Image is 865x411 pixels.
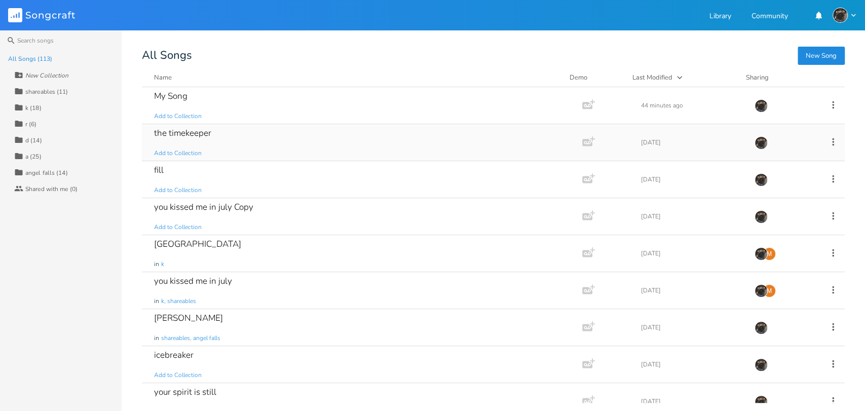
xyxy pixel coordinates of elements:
div: [DATE] [641,361,742,367]
div: Shared with me (0) [25,186,78,192]
img: August Tyler Gallant [755,210,768,223]
span: k, shareables [161,297,196,306]
span: Add to Collection [154,149,202,158]
div: [DATE] [641,287,742,293]
div: d (14) [25,137,42,143]
div: [PERSON_NAME] [154,314,223,322]
span: Add to Collection [154,186,202,195]
div: fill [154,166,164,174]
div: All Songs (113) [8,56,53,62]
div: k (18) [25,105,42,111]
img: August Tyler Gallant [755,358,768,371]
div: [DATE] [641,250,742,256]
a: Community [751,13,788,21]
div: Sharing [746,72,807,83]
div: 44 minutes ago [641,102,742,108]
div: [DATE] [641,213,742,219]
div: [DATE] [641,139,742,145]
div: [DATE] [641,398,742,404]
img: August Tyler Gallant [755,247,768,260]
button: Name [154,72,557,83]
img: August Tyler Gallant [755,99,768,113]
div: [DATE] [641,176,742,182]
div: mattsteele87 [763,284,776,297]
img: August Tyler Gallant [755,136,768,150]
button: New Song [798,47,845,65]
div: you kissed me in july [154,277,232,285]
div: All Songs [142,51,845,60]
span: shareables, angel falls [161,334,220,343]
img: August Tyler Gallant [755,173,768,186]
div: My Song [154,92,187,100]
button: Last Modified [632,72,734,83]
div: Demo [570,72,620,83]
div: Last Modified [632,73,672,82]
div: the timekeeper [154,129,211,137]
a: Library [709,13,731,21]
div: angel falls (14) [25,170,68,176]
div: your spirit is still [154,388,216,396]
span: in [154,260,159,269]
span: in [154,334,159,343]
img: August Tyler Gallant [755,395,768,408]
div: New Collection [25,72,68,79]
img: August Tyler Gallant [833,8,848,23]
div: shareables (11) [25,89,68,95]
span: Add to Collection [154,112,202,121]
span: in [154,297,159,306]
div: [GEOGRAPHIC_DATA] [154,240,241,248]
span: Add to Collection [154,371,202,380]
img: August Tyler Gallant [755,321,768,334]
div: Name [154,73,172,82]
div: r (6) [25,121,37,127]
div: icebreaker [154,351,194,359]
div: [DATE] [641,324,742,330]
div: a (25) [25,154,42,160]
img: August Tyler Gallant [755,284,768,297]
span: Add to Collection [154,223,202,232]
div: you kissed me in july Copy [154,203,253,211]
span: k [161,260,164,269]
div: mattsteele87 [763,247,776,260]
